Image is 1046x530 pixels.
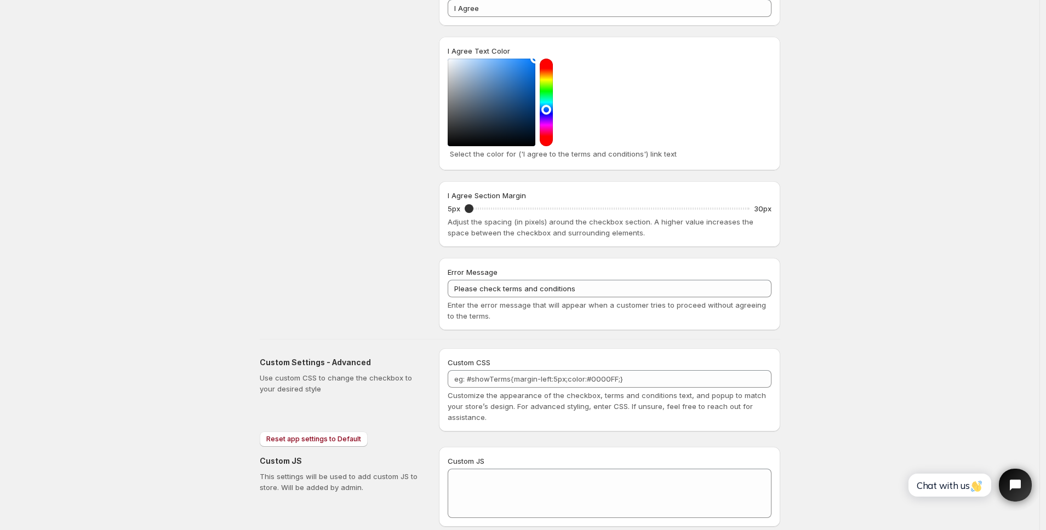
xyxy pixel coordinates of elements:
[448,203,460,214] p: 5px
[448,268,498,276] span: Error Message
[448,301,766,320] span: Enter the error message that will appear when a customer tries to proceed without agreeing to the...
[896,459,1041,511] iframe: Tidio Chat
[260,431,368,447] button: Reset app settings to Default
[448,45,510,56] label: I Agree Text Color
[260,372,421,394] p: Use custom CSS to change the checkbox to your desired style
[266,435,361,443] span: Reset app settings to Default
[450,148,769,159] p: Select the color for ('I agree to the terms and conditions') link text
[448,391,766,422] span: Customize the appearance of the checkbox, terms and conditions text, and popup to match your stor...
[448,217,753,237] span: Adjust the spacing (in pixels) around the checkbox section. A higher value increases the space be...
[260,471,421,493] p: This settings will be used to add custom JS to store. Will be added by admin.
[754,203,771,214] p: 30px
[448,191,526,200] span: I Agree Section Margin
[448,358,490,367] span: Custom CSS
[448,457,484,465] span: Custom JS
[260,357,421,368] h2: Custom Settings - Advanced
[260,456,421,466] h2: Custom JS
